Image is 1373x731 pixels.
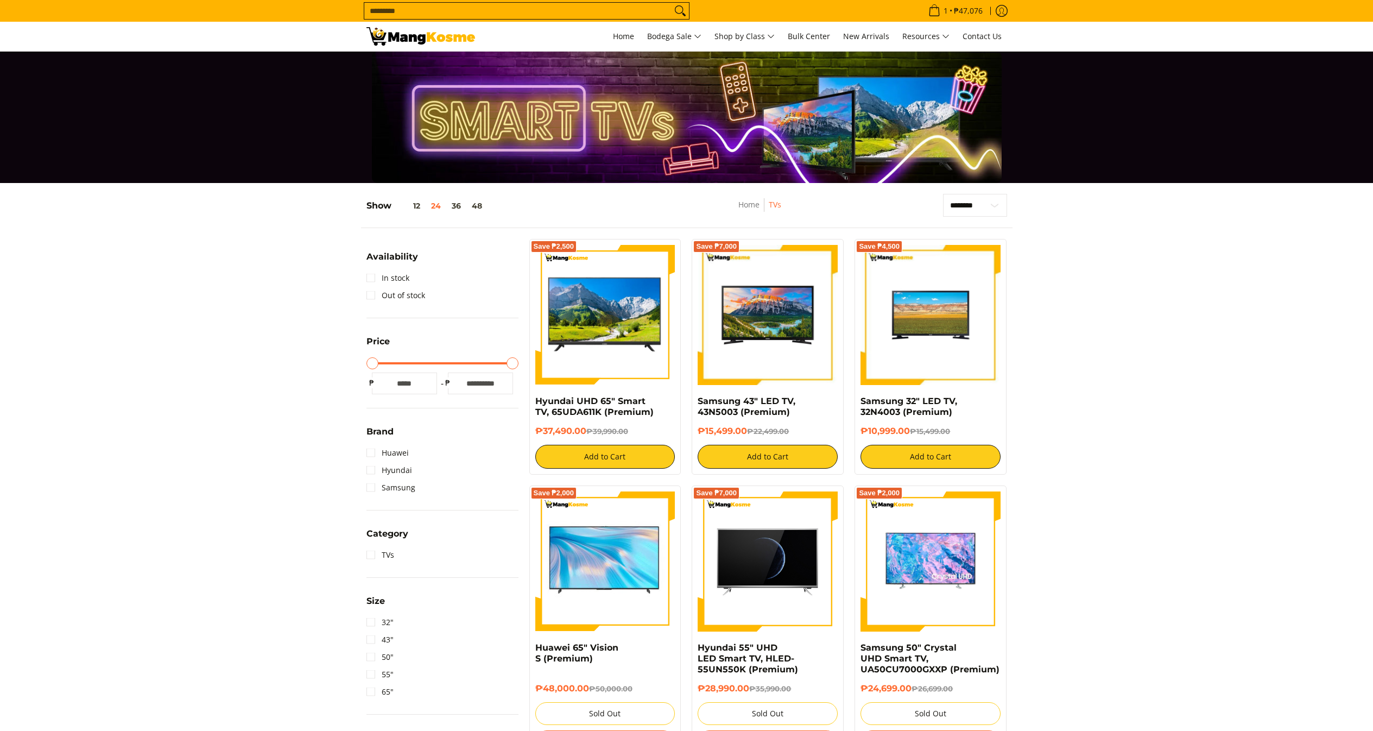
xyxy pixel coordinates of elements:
button: Search [672,3,689,19]
h6: ₱37,490.00 [535,426,675,437]
a: New Arrivals [838,22,895,51]
h6: ₱15,499.00 [698,426,838,437]
a: Shop by Class [709,22,780,51]
a: 43" [366,631,394,648]
del: ₱26,699.00 [912,684,953,693]
button: Sold Out [698,702,838,725]
span: Save ₱2,500 [534,243,574,250]
button: Add to Cart [861,445,1001,469]
summary: Open [366,530,408,546]
button: 24 [426,201,446,210]
summary: Open [366,597,385,614]
a: Huawei [366,444,409,462]
button: Sold Out [861,702,1001,725]
a: Samsung [366,479,415,496]
span: Bodega Sale [647,30,701,43]
span: Save ₱7,000 [696,490,737,496]
button: Add to Cart [698,445,838,469]
a: In stock [366,269,409,287]
a: Resources [897,22,955,51]
a: 50" [366,648,394,666]
span: New Arrivals [843,31,889,41]
a: Hyundai 55" UHD LED Smart TV, HLED-55UN550K (Premium) [698,642,798,675]
nav: Main Menu [486,22,1007,51]
h6: ₱10,999.00 [861,426,1001,437]
button: 36 [446,201,466,210]
span: Save ₱2,000 [859,490,900,496]
a: Samsung 50" Crystal UHD Smart TV, UA50CU7000GXXP (Premium) [861,642,999,675]
h6: ₱48,000.00 [535,683,675,694]
button: Sold Out [535,702,675,725]
span: Shop by Class [714,30,775,43]
a: Huawei 65" Vision S (Premium) [535,642,618,664]
del: ₱35,990.00 [749,684,791,693]
span: Save ₱7,000 [696,243,737,250]
h6: ₱24,699.00 [861,683,1001,694]
img: hyundai-ultra-hd-smart-tv-65-inch-full-view-mang-kosme [698,491,838,632]
span: Price [366,337,390,346]
a: Samsung 32" LED TV, 32N4003 (Premium) [861,396,957,417]
img: huawei-s-65-inch-4k-lcd-display-tv-full-view-mang-kosme [535,497,675,625]
button: Add to Cart [535,445,675,469]
img: samsung-43-inch-led-tv-full-view- mang-kosme [698,245,838,385]
a: 32" [366,614,394,631]
del: ₱15,499.00 [910,427,950,436]
del: ₱39,990.00 [586,427,628,436]
span: • [925,5,986,17]
span: Resources [902,30,950,43]
span: Home [613,31,634,41]
span: ₱ [442,377,453,388]
span: Save ₱2,000 [534,490,574,496]
span: Contact Us [963,31,1002,41]
span: Save ₱4,500 [859,243,900,250]
a: 65" [366,683,394,701]
summary: Open [366,253,418,269]
span: ₱47,076 [952,7,984,15]
span: Availability [366,253,418,261]
a: TVs [366,546,394,564]
del: ₱22,499.00 [747,427,789,436]
h5: Show [366,200,488,211]
img: samsung-32-inch-led-tv-full-view-mang-kosme [861,245,1001,385]
summary: Open [366,427,394,444]
span: Bulk Center [788,31,830,41]
a: Samsung 43" LED TV, 43N5003 (Premium) [698,396,795,417]
a: TVs [769,199,781,210]
a: Bodega Sale [642,22,707,51]
a: Hyundai [366,462,412,479]
a: Out of stock [366,287,425,304]
del: ₱50,000.00 [589,684,632,693]
button: 12 [391,201,426,210]
span: 1 [942,7,950,15]
a: Home [608,22,640,51]
a: Home [738,199,760,210]
img: Hyundai UHD 65" Smart TV, 65UDA611K (Premium) [535,245,675,385]
span: ₱ [366,377,377,388]
span: Size [366,597,385,606]
h6: ₱28,990.00 [698,683,838,694]
span: Brand [366,427,394,436]
nav: Breadcrumbs [677,198,843,223]
span: Category [366,530,408,538]
a: 55" [366,666,394,683]
img: Samsung 50" Crystal UHD Smart TV, UA50CU7000GXXP (Premium) [861,491,1001,632]
summary: Open [366,337,390,354]
img: TVs - Premium Television Brands l Mang Kosme [366,27,475,46]
button: 48 [466,201,488,210]
a: Hyundai UHD 65" Smart TV, 65UDA611K (Premium) [535,396,654,417]
a: Bulk Center [782,22,836,51]
a: Contact Us [957,22,1007,51]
